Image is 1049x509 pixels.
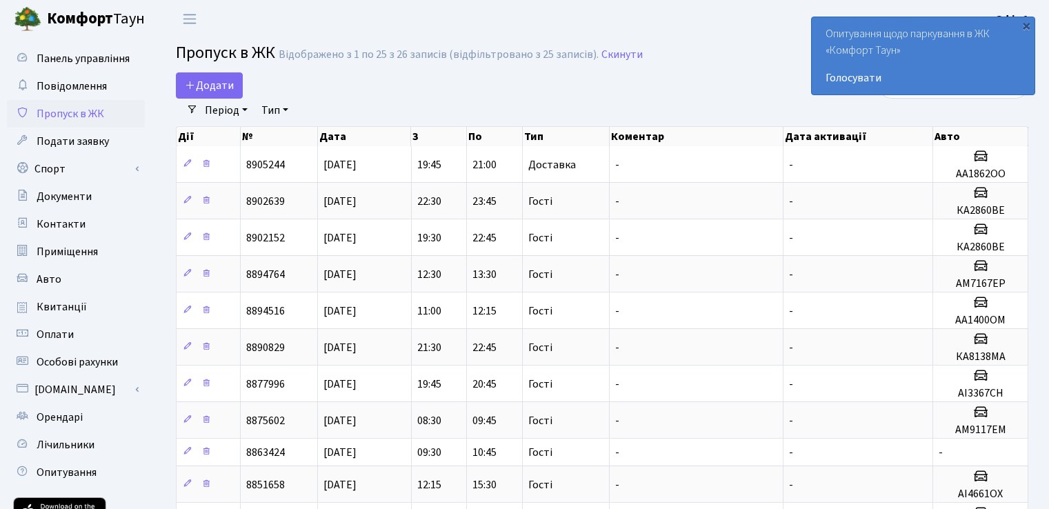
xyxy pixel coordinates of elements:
span: Документи [37,189,92,204]
a: Повідомлення [7,72,145,100]
h5: АІ3367СН [939,387,1022,400]
span: - [615,267,619,282]
a: Приміщення [7,238,145,266]
span: Гості [528,306,552,317]
span: Гості [528,447,552,458]
b: Комфорт [47,8,113,30]
a: Додати [176,72,243,99]
th: З [411,127,467,146]
span: - [789,413,793,428]
a: Документи [7,183,145,210]
span: [DATE] [323,477,357,492]
h5: АМ7167ЕР [939,277,1022,290]
span: Гості [528,269,552,280]
span: - [789,445,793,460]
span: - [615,340,619,355]
span: Подати заявку [37,134,109,149]
a: Скинути [601,48,643,61]
span: Додати [185,78,234,93]
span: Гості [528,196,552,207]
span: 8905244 [246,157,285,172]
th: № [241,127,317,146]
span: [DATE] [323,230,357,246]
span: - [615,477,619,492]
span: - [615,194,619,209]
span: Таун [47,8,145,31]
span: - [789,377,793,392]
span: 8851658 [246,477,285,492]
span: Авто [37,272,61,287]
span: 22:45 [472,230,497,246]
span: 09:30 [417,445,441,460]
span: 12:15 [472,303,497,319]
span: 8894516 [246,303,285,319]
span: - [789,477,793,492]
span: 8902639 [246,194,285,209]
span: 19:45 [417,157,441,172]
span: Квитанції [37,299,87,315]
span: - [939,445,943,460]
span: Приміщення [37,244,98,259]
a: Особові рахунки [7,348,145,376]
span: 8875602 [246,413,285,428]
h5: АМ9117ЕМ [939,423,1022,437]
span: Орендарі [37,410,83,425]
span: Гості [528,415,552,426]
span: [DATE] [323,340,357,355]
h5: КА2860ВЕ [939,204,1022,217]
a: Лічильники [7,431,145,459]
span: - [789,303,793,319]
span: [DATE] [323,413,357,428]
span: 19:30 [417,230,441,246]
span: - [789,267,793,282]
span: [DATE] [323,445,357,460]
a: Період [199,99,253,122]
span: 15:30 [472,477,497,492]
span: Доставка [528,159,576,170]
span: - [789,230,793,246]
b: Офіс 1. [995,12,1032,27]
span: 23:45 [472,194,497,209]
a: Офіс 1. [995,11,1032,28]
span: 09:45 [472,413,497,428]
th: Дата активації [783,127,933,146]
span: Опитування [37,465,97,480]
a: Оплати [7,321,145,348]
h5: АА1862ОО [939,168,1022,181]
span: [DATE] [323,377,357,392]
span: Панель управління [37,51,130,66]
span: - [615,413,619,428]
a: Контакти [7,210,145,238]
span: [DATE] [323,157,357,172]
span: 12:30 [417,267,441,282]
span: 8877996 [246,377,285,392]
span: 8894764 [246,267,285,282]
span: Пропуск в ЖК [176,41,275,65]
a: Опитування [7,459,145,486]
span: 21:30 [417,340,441,355]
span: Повідомлення [37,79,107,94]
span: Гості [528,232,552,243]
span: - [615,377,619,392]
span: 08:30 [417,413,441,428]
a: Подати заявку [7,128,145,155]
span: Особові рахунки [37,355,118,370]
span: - [615,230,619,246]
th: Коментар [610,127,783,146]
a: Квитанції [7,293,145,321]
span: - [789,194,793,209]
span: - [789,157,793,172]
a: Голосувати [826,70,1021,86]
span: 20:45 [472,377,497,392]
a: Панель управління [7,45,145,72]
th: Авто [933,127,1028,146]
th: Дата [318,127,412,146]
span: Гості [528,379,552,390]
span: - [615,303,619,319]
span: 22:30 [417,194,441,209]
img: logo.png [14,6,41,33]
span: 19:45 [417,377,441,392]
a: Авто [7,266,145,293]
span: Пропуск в ЖК [37,106,104,121]
h5: АІ4661ОХ [939,488,1022,501]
